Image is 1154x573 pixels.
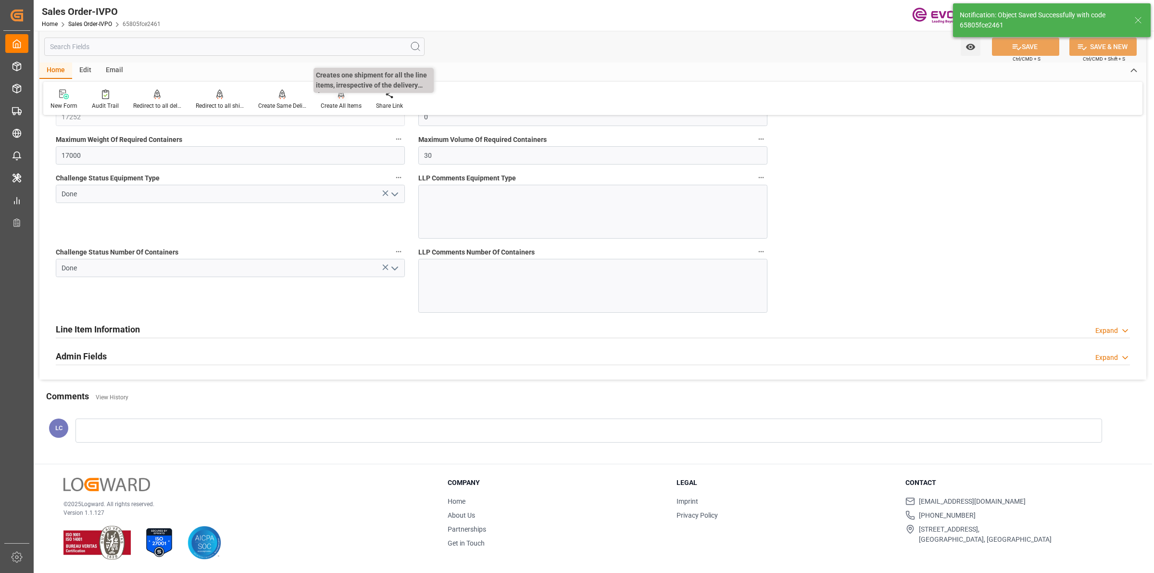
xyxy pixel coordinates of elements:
div: Expand [1095,353,1118,363]
div: Audit Trail [92,102,119,110]
div: Create All Items [321,102,362,110]
button: Challenge Status Equipment Type [392,171,405,184]
a: Get in Touch [448,539,485,547]
button: Challenge Status Number Of Containers [392,245,405,258]
span: [PHONE_NUMBER] [919,510,976,521]
span: Ctrl/CMD + Shift + S [1083,55,1125,63]
button: LLP Comments Equipment Type [755,171,767,184]
button: SAVE [992,38,1059,56]
span: Ctrl/CMD + S [1013,55,1041,63]
img: Evonik-brand-mark-Deep-Purple-RGB.jpeg_1700498283.jpeg [912,7,975,24]
a: Privacy Policy [677,511,718,519]
div: Expand [1095,326,1118,336]
div: Notification: Object Saved Successfully with code 65805fce2461 [960,10,1125,30]
div: Redirect to all shipments [196,102,244,110]
img: Logward Logo [63,478,150,492]
div: Sales Order-IVPO [42,4,161,19]
div: Email [99,63,130,79]
input: Search Fields [44,38,425,56]
button: Maximum Volume Of Required Containers [755,133,767,145]
button: Maximum Weight Of Required Containers [392,133,405,145]
p: © 2025 Logward. All rights reserved. [63,500,424,509]
h3: Company [448,478,665,488]
span: [STREET_ADDRESS], [GEOGRAPHIC_DATA], [GEOGRAPHIC_DATA] [919,524,1052,545]
img: AICPA SOC [188,526,221,560]
button: LLP Comments Number Of Containers [755,245,767,258]
p: Creates one shipment for all the line items, irrespective of the delivery date. [314,68,434,93]
h2: Comments [46,390,89,403]
span: Challenge Status Equipment Type [56,173,160,183]
button: SAVE & NEW [1069,38,1137,56]
h2: Admin Fields [56,350,107,363]
span: Challenge Status Number Of Containers [56,247,178,257]
span: LC [55,424,63,432]
h3: Contact [905,478,1122,488]
button: open menu [961,38,980,56]
div: Share Link [376,102,403,110]
a: Home [448,497,465,505]
a: About Us [448,511,475,519]
div: Home [39,63,72,79]
a: Sales Order-IVPO [68,21,112,27]
span: Maximum Volume Of Required Containers [418,135,547,145]
a: Partnerships [448,525,486,533]
a: Home [42,21,58,27]
span: Maximum Weight Of Required Containers [56,135,182,145]
a: Imprint [677,497,698,505]
button: open menu [387,187,401,202]
span: [EMAIL_ADDRESS][DOMAIN_NAME] [919,497,1026,507]
h2: Line Item Information [56,323,140,336]
a: View History [96,394,128,401]
div: Redirect to all deliveries [133,102,181,110]
h3: Legal [677,478,893,488]
div: Edit [72,63,99,79]
div: New Form [50,102,77,110]
img: ISO 9001 & ISO 14001 Certification [63,526,131,560]
span: LLP Comments Equipment Type [418,173,516,183]
button: open menu [387,261,401,276]
span: LLP Comments Number Of Containers [418,247,535,257]
p: Version 1.1.127 [63,509,424,517]
div: Create Same Delivery Date [258,102,306,110]
img: ISO 27001 Certification [142,526,176,560]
